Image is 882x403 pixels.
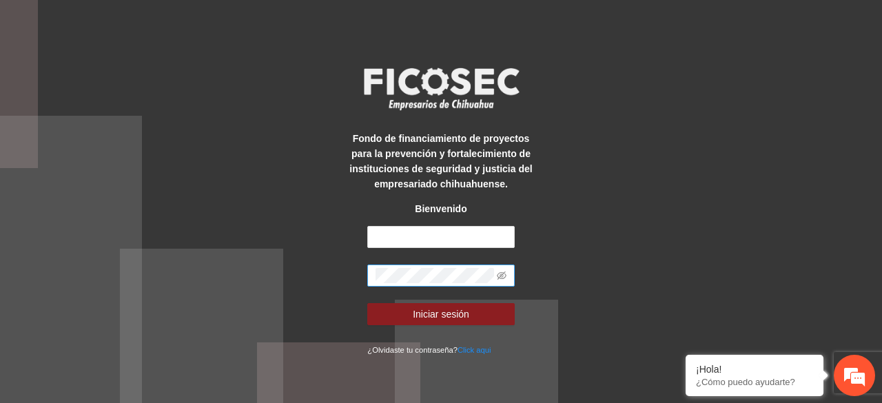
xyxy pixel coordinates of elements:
[355,63,527,114] img: logo
[458,346,491,354] a: Click aqui
[413,307,469,322] span: Iniciar sesión
[696,364,813,375] div: ¡Hola!
[349,133,532,189] strong: Fondo de financiamiento de proyectos para la prevención y fortalecimiento de instituciones de seg...
[367,303,514,325] button: Iniciar sesión
[367,346,491,354] small: ¿Olvidaste tu contraseña?
[497,271,506,280] span: eye-invisible
[415,203,466,214] strong: Bienvenido
[696,377,813,387] p: ¿Cómo puedo ayudarte?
